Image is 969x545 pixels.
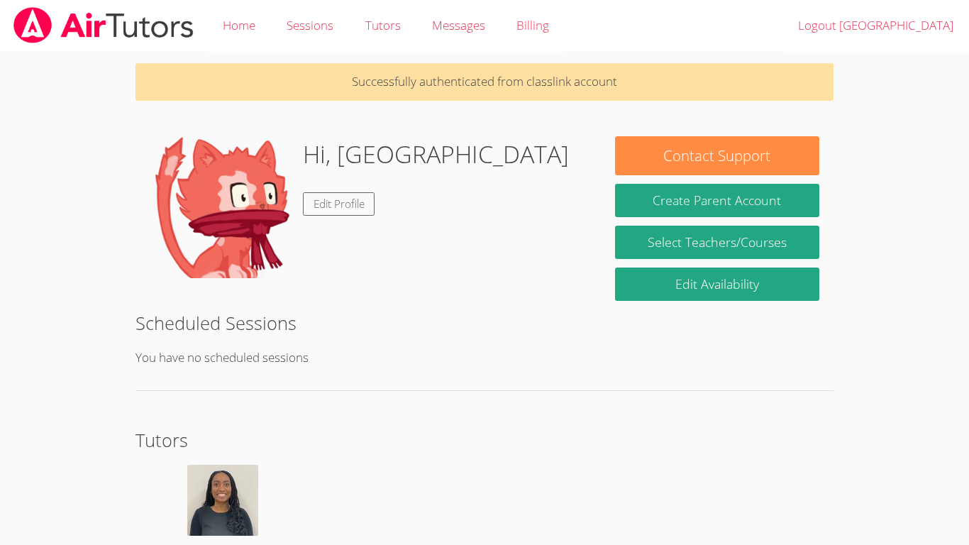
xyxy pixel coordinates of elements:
[135,309,834,336] h2: Scheduled Sessions
[303,136,569,172] h1: Hi, [GEOGRAPHIC_DATA]
[135,348,834,368] p: You have no scheduled sessions
[12,7,195,43] img: airtutors_banner-c4298cdbf04f3fff15de1276eac7730deb9818008684d7c2e4769d2f7ddbe033.png
[187,465,258,536] img: avatar.png
[615,226,819,259] a: Select Teachers/Courses
[135,426,834,453] h2: Tutors
[135,63,834,101] p: Successfully authenticated from classlink account
[303,192,375,216] a: Edit Profile
[615,136,819,175] button: Contact Support
[432,17,485,33] span: Messages
[615,268,819,301] a: Edit Availability
[150,136,292,278] img: default.png
[615,184,819,217] button: Create Parent Account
